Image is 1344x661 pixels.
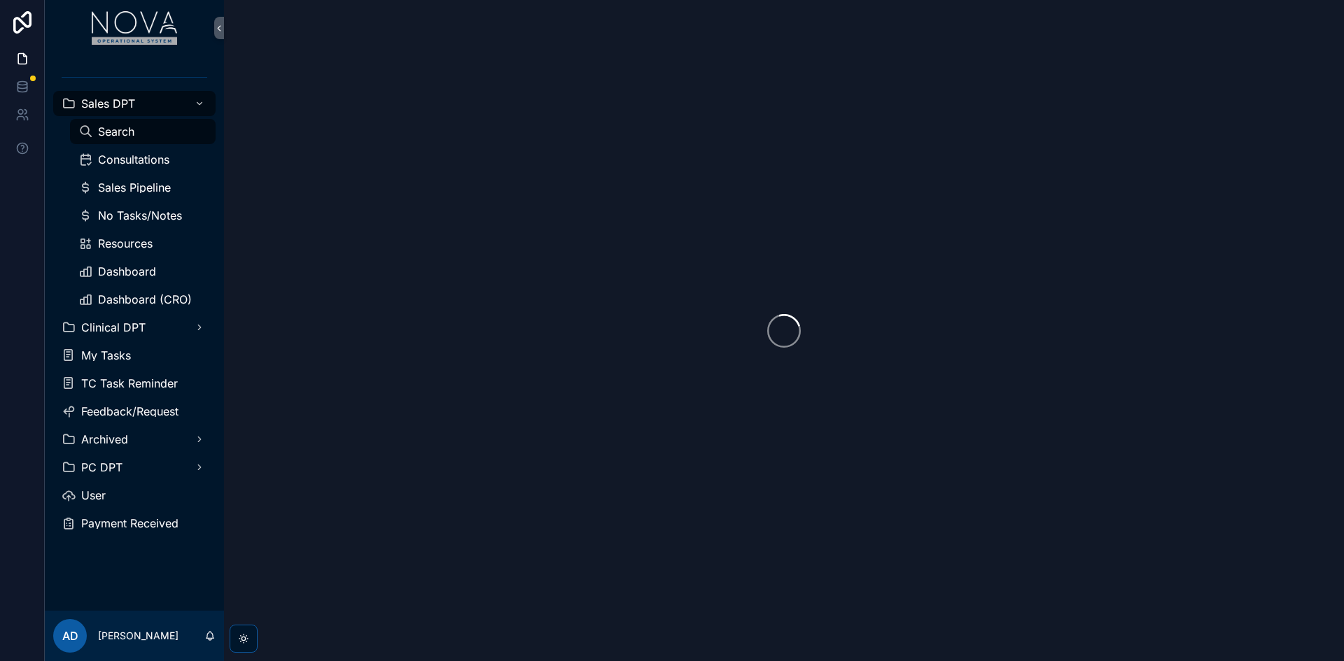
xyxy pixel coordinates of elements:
[81,378,178,389] span: TC Task Reminder
[81,518,178,529] span: Payment Received
[70,203,216,228] a: No Tasks/Notes
[98,238,153,249] span: Resources
[53,315,216,340] a: Clinical DPT
[98,629,178,643] p: [PERSON_NAME]
[98,154,169,165] span: Consultations
[98,294,192,305] span: Dashboard (CRO)
[70,119,216,144] a: Search
[53,343,216,368] a: My Tasks
[53,91,216,116] a: Sales DPT
[53,371,216,396] a: TC Task Reminder
[45,56,224,554] div: scrollable content
[70,259,216,284] a: Dashboard
[70,287,216,312] a: Dashboard (CRO)
[81,490,106,501] span: User
[81,98,135,109] span: Sales DPT
[81,462,122,473] span: PC DPT
[81,406,178,417] span: Feedback/Request
[53,511,216,536] a: Payment Received
[53,399,216,424] a: Feedback/Request
[70,147,216,172] a: Consultations
[53,483,216,508] a: User
[98,210,182,221] span: No Tasks/Notes
[92,11,178,45] img: App logo
[98,126,134,137] span: Search
[53,427,216,452] a: Archived
[62,627,78,644] span: AD
[81,322,146,333] span: Clinical DPT
[81,434,128,445] span: Archived
[53,455,216,480] a: PC DPT
[70,231,216,256] a: Resources
[98,182,171,193] span: Sales Pipeline
[70,175,216,200] a: Sales Pipeline
[98,266,156,277] span: Dashboard
[81,350,131,361] span: My Tasks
